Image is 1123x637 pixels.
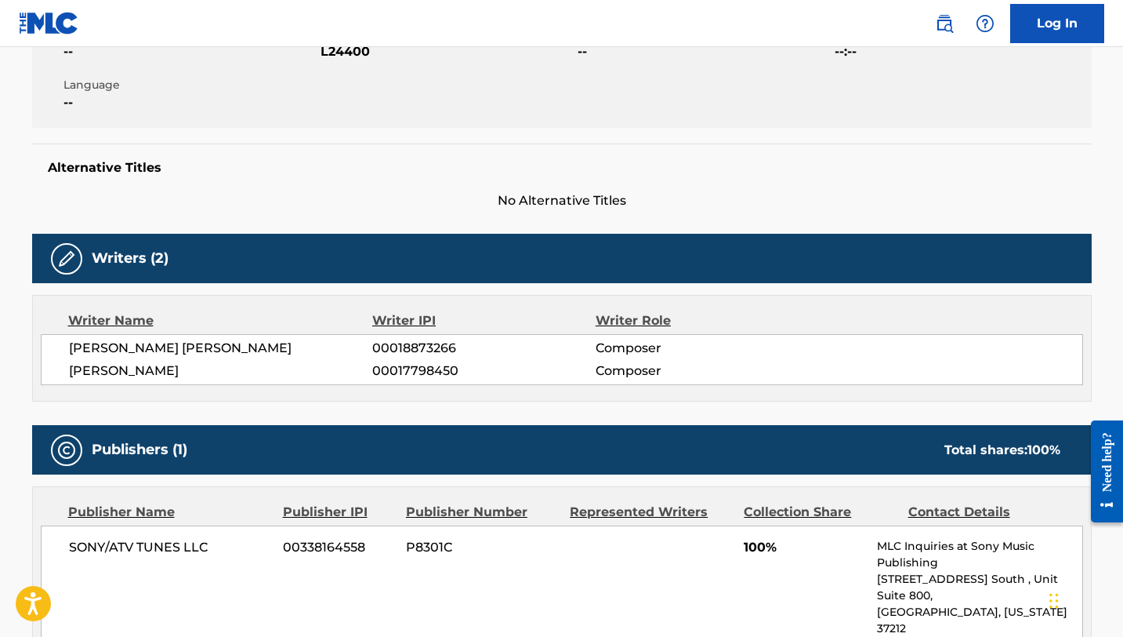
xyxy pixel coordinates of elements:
[283,538,394,557] span: 00338164558
[92,441,187,459] h5: Publishers (1)
[596,362,799,380] span: Composer
[744,503,896,522] div: Collection Share
[570,503,732,522] div: Represented Writers
[929,8,960,39] a: Public Search
[372,339,595,358] span: 00018873266
[596,339,799,358] span: Composer
[48,160,1076,176] h5: Alternative Titles
[1045,562,1123,637] iframe: Chat Widget
[321,42,574,61] span: L24400
[69,362,373,380] span: [PERSON_NAME]
[92,249,168,268] h5: Writers (2)
[1010,4,1104,43] a: Log In
[68,311,373,330] div: Writer Name
[406,503,558,522] div: Publisher Number
[835,42,1088,61] span: --:--
[63,77,317,93] span: Language
[32,191,1092,210] span: No Alternative Titles
[908,503,1060,522] div: Contact Details
[1079,408,1123,534] iframe: Resource Center
[57,441,76,460] img: Publishers
[69,538,272,557] span: SONY/ATV TUNES LLC
[1027,442,1060,457] span: 100 %
[976,14,994,33] img: help
[63,42,317,61] span: --
[57,249,76,268] img: Writers
[744,538,865,557] span: 100%
[596,311,799,330] div: Writer Role
[578,42,831,61] span: --
[68,503,271,522] div: Publisher Name
[63,93,317,112] span: --
[877,604,1081,637] p: [GEOGRAPHIC_DATA], [US_STATE] 37212
[372,311,596,330] div: Writer IPI
[372,362,595,380] span: 00017798450
[935,14,954,33] img: search
[406,538,558,557] span: P8301C
[69,339,373,358] span: [PERSON_NAME] [PERSON_NAME]
[283,503,394,522] div: Publisher IPI
[19,12,79,35] img: MLC Logo
[944,441,1060,460] div: Total shares:
[877,571,1081,604] p: [STREET_ADDRESS] South , Unit Suite 800,
[969,8,1001,39] div: Help
[1049,577,1059,624] div: Drag
[877,538,1081,571] p: MLC Inquiries at Sony Music Publishing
